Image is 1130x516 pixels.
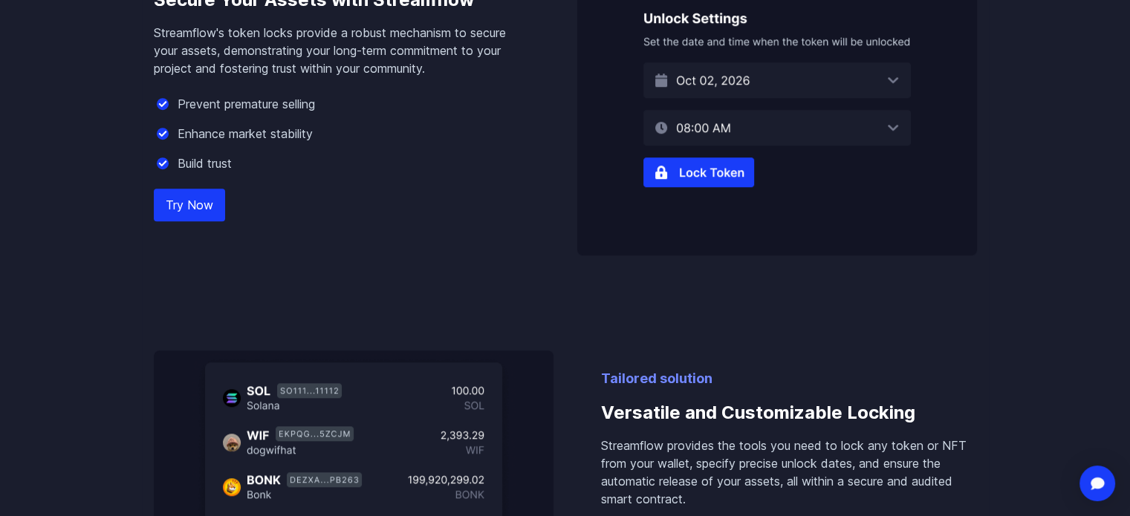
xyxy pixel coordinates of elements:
[178,95,315,113] p: Prevent premature selling
[178,154,232,172] p: Build trust
[601,437,977,508] p: Streamflow provides the tools you need to lock any token or NFT from your wallet, specify precise...
[154,189,225,221] a: Try Now
[178,125,313,143] p: Enhance market stability
[154,24,530,77] p: Streamflow's token locks provide a robust mechanism to secure your assets, demonstrating your lon...
[601,389,977,437] h3: Versatile and Customizable Locking
[601,368,977,389] p: Tailored solution
[1079,466,1115,501] div: Open Intercom Messenger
